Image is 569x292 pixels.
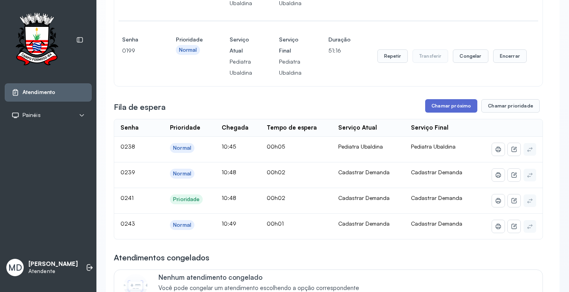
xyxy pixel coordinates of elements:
[222,169,236,175] span: 10:48
[121,169,135,175] span: 0239
[267,124,317,132] div: Tempo de espera
[122,45,149,56] p: 0199
[411,169,462,175] span: Cadastrar Demanda
[377,49,408,63] button: Repetir
[122,34,149,45] h4: Senha
[114,252,209,263] h3: Atendimentos congelados
[493,49,527,63] button: Encerrar
[173,145,191,151] div: Normal
[170,124,200,132] div: Prioridade
[338,169,398,176] div: Cadastrar Demanda
[267,169,285,175] span: 00h02
[328,34,350,45] h4: Duração
[114,102,166,113] h3: Fila de espera
[8,13,65,68] img: Logotipo do estabelecimento
[425,99,477,113] button: Chamar próximo
[338,143,398,150] div: Pediatra Ubaldina
[338,220,398,227] div: Cadastrar Demanda
[173,170,191,177] div: Normal
[279,56,301,78] p: Pediatra Ubaldina
[222,194,236,201] span: 10:48
[23,112,41,119] span: Painéis
[328,45,350,56] p: 51:16
[11,89,85,96] a: Atendimento
[179,47,197,53] div: Normal
[279,34,301,56] h4: Serviço Final
[230,34,252,56] h4: Serviço Atual
[158,273,367,281] p: Nenhum atendimento congelado
[338,124,377,132] div: Serviço Atual
[338,194,398,202] div: Cadastrar Demanda
[121,124,139,132] div: Senha
[230,56,252,78] p: Pediatra Ubaldina
[411,194,462,201] span: Cadastrar Demanda
[411,220,462,227] span: Cadastrar Demanda
[28,260,78,268] p: [PERSON_NAME]
[411,124,448,132] div: Serviço Final
[413,49,448,63] button: Transferir
[121,143,135,150] span: 0238
[267,220,284,227] span: 00h01
[173,222,191,228] div: Normal
[222,124,249,132] div: Chegada
[267,143,285,150] span: 00h05
[121,220,135,227] span: 0243
[481,99,540,113] button: Chamar prioridade
[28,268,78,275] p: Atendente
[267,194,285,201] span: 00h02
[453,49,488,63] button: Congelar
[222,220,236,227] span: 10:49
[121,194,134,201] span: 0241
[222,143,236,150] span: 10:45
[176,34,203,45] h4: Prioridade
[173,196,200,203] div: Prioridade
[23,89,55,96] span: Atendimento
[411,143,456,150] span: Pediatra Ubaldina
